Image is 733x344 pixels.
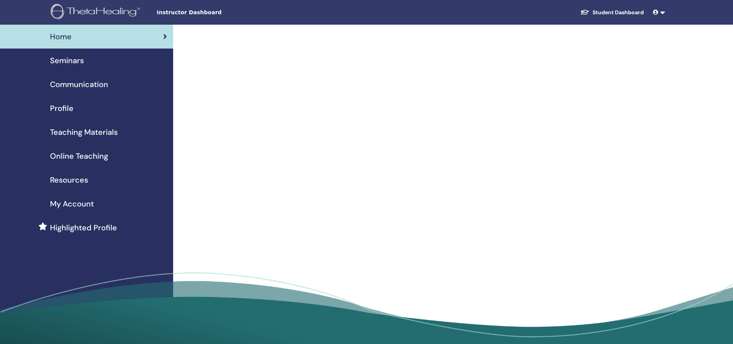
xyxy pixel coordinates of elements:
span: Communication [50,79,108,90]
span: Home [50,31,72,42]
span: Seminars [50,55,84,66]
span: Highlighted Profile [50,222,117,233]
span: Online Teaching [50,150,108,162]
img: logo.png [51,4,143,21]
span: Instructor Dashboard [157,8,272,17]
a: Student Dashboard [574,5,650,20]
span: My Account [50,198,94,210]
span: Resources [50,174,88,186]
span: Profile [50,102,73,114]
span: Teaching Materials [50,126,118,138]
img: graduation-cap-white.svg [580,9,589,15]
